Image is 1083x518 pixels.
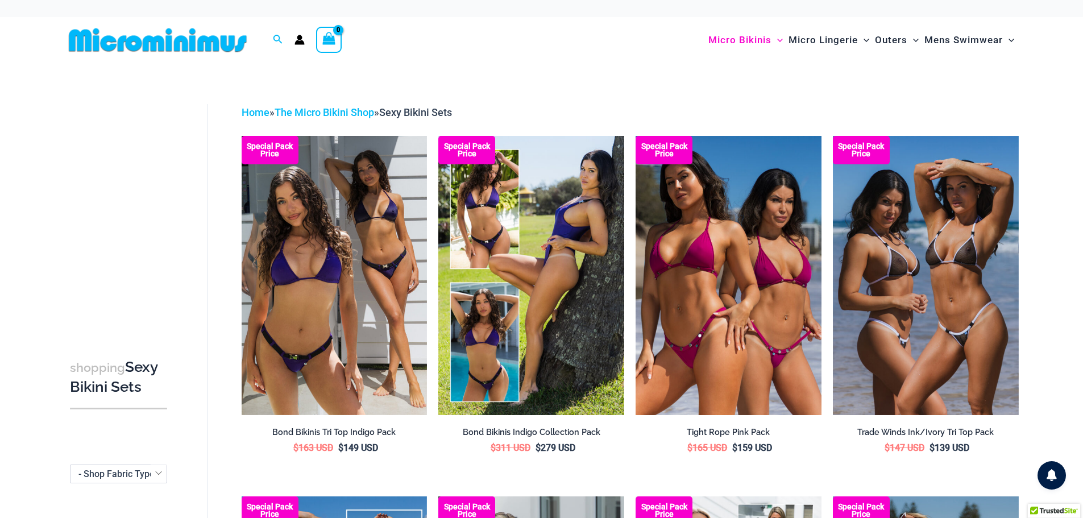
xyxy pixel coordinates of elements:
[636,427,821,438] h2: Tight Rope Pink Pack
[293,442,298,453] span: $
[379,106,452,118] span: Sexy Bikini Sets
[70,358,167,397] h3: Sexy Bikini Sets
[536,442,541,453] span: $
[885,442,924,453] bdi: 147 USD
[771,26,783,55] span: Menu Toggle
[438,427,624,442] a: Bond Bikinis Indigo Collection Pack
[930,442,935,453] span: $
[687,442,727,453] bdi: 165 USD
[242,106,269,118] a: Home
[636,427,821,442] a: Tight Rope Pink Pack
[536,442,575,453] bdi: 279 USD
[833,143,890,158] b: Special Pack Price
[687,442,692,453] span: $
[70,465,167,483] span: - Shop Fabric Type
[872,23,922,57] a: OutersMenu ToggleMenu Toggle
[833,136,1019,415] img: Top Bum Pack
[438,136,624,415] img: Bond Inidgo Collection Pack (10)
[275,106,374,118] a: The Micro Bikini Shop
[875,26,907,55] span: Outers
[338,442,343,453] span: $
[636,136,821,415] img: Collection Pack F
[491,442,496,453] span: $
[70,360,125,375] span: shopping
[833,427,1019,442] a: Trade Winds Ink/Ivory Tri Top Pack
[338,442,378,453] bdi: 149 USD
[907,26,919,55] span: Menu Toggle
[78,469,155,479] span: - Shop Fabric Type
[924,26,1003,55] span: Mens Swimwear
[732,442,737,453] span: $
[438,143,495,158] b: Special Pack Price
[789,26,858,55] span: Micro Lingerie
[636,503,692,518] b: Special Pack Price
[858,26,869,55] span: Menu Toggle
[491,442,530,453] bdi: 311 USD
[242,136,428,415] img: Bond Indigo Tri Top Pack (1)
[242,427,428,442] a: Bond Bikinis Tri Top Indigo Pack
[242,136,428,415] a: Bond Indigo Tri Top Pack (1) Bond Indigo Tri Top Pack Back (1)Bond Indigo Tri Top Pack Back (1)
[786,23,872,57] a: Micro LingerieMenu ToggleMenu Toggle
[64,27,251,53] img: MM SHOP LOGO FLAT
[885,442,890,453] span: $
[242,143,298,158] b: Special Pack Price
[70,95,172,322] iframe: TrustedSite Certified
[1003,26,1014,55] span: Menu Toggle
[242,427,428,438] h2: Bond Bikinis Tri Top Indigo Pack
[833,503,890,518] b: Special Pack Price
[833,427,1019,438] h2: Trade Winds Ink/Ivory Tri Top Pack
[636,143,692,158] b: Special Pack Price
[438,427,624,438] h2: Bond Bikinis Indigo Collection Pack
[316,27,342,53] a: View Shopping Cart, empty
[293,442,333,453] bdi: 163 USD
[704,21,1019,59] nav: Site Navigation
[708,26,771,55] span: Micro Bikinis
[930,442,969,453] bdi: 139 USD
[242,106,452,118] span: » »
[70,465,167,483] span: - Shop Fabric Type
[706,23,786,57] a: Micro BikinisMenu ToggleMenu Toggle
[922,23,1017,57] a: Mens SwimwearMenu ToggleMenu Toggle
[732,442,772,453] bdi: 159 USD
[438,136,624,415] a: Bond Inidgo Collection Pack (10) Bond Indigo Bikini Collection Pack Back (6)Bond Indigo Bikini Co...
[438,503,495,518] b: Special Pack Price
[294,35,305,45] a: Account icon link
[636,136,821,415] a: Collection Pack F Collection Pack B (3)Collection Pack B (3)
[273,33,283,47] a: Search icon link
[242,503,298,518] b: Special Pack Price
[833,136,1019,415] a: Top Bum Pack Top Bum Pack bTop Bum Pack b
